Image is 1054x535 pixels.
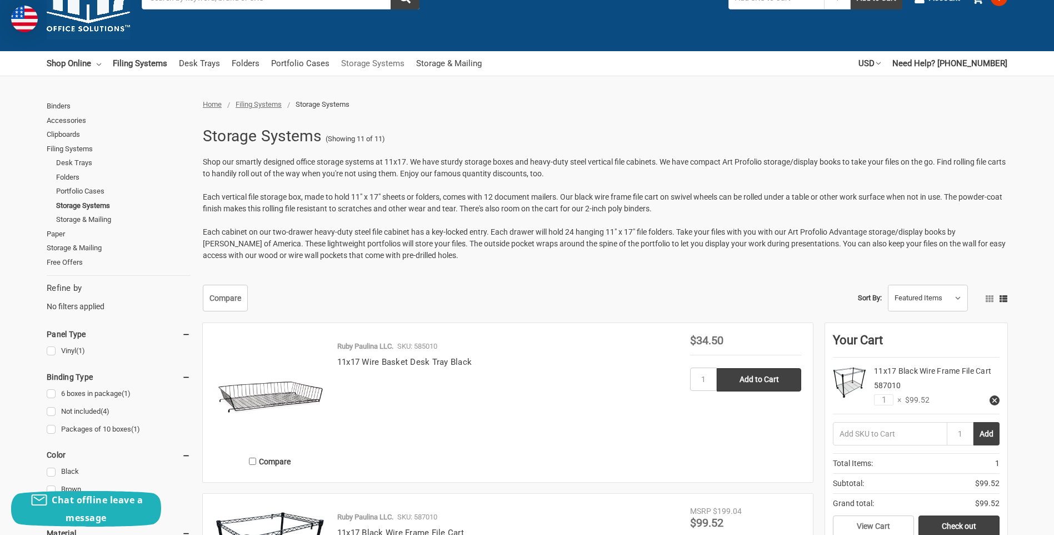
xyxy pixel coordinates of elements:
[962,505,1054,535] iframe: Google Customer Reviews
[717,368,801,392] input: Add to Cart
[874,366,991,375] a: 11x17 Black Wire Frame File Cart
[975,498,1000,509] span: $99.52
[47,464,191,479] a: Black
[113,51,167,76] a: Filing Systems
[995,458,1000,469] span: 1
[833,478,864,489] span: Subtotal:
[11,6,38,32] img: duty and tax information for United States
[232,51,259,76] a: Folders
[47,142,191,156] a: Filing Systems
[893,394,901,406] span: ×
[47,241,191,255] a: Storage & Mailing
[52,494,143,524] span: Chat offline leave a message
[337,341,393,352] p: Ruby Paulina LLC.
[47,127,191,142] a: Clipboards
[833,365,866,399] img: 11x17 Black Wire Frame File Cart
[690,506,711,517] div: MSRP
[203,100,222,108] a: Home
[47,328,191,341] h5: Panel Type
[47,404,191,419] a: Not included
[236,100,282,108] a: Filing Systems
[833,458,873,469] span: Total Items:
[833,331,1000,358] div: Your Cart
[47,387,191,402] a: 6 boxes in package
[47,370,191,384] h5: Binding Type
[47,255,191,270] a: Free Offers
[337,357,472,367] a: 11x17 Wire Basket Desk Tray Black
[858,51,881,76] a: USD
[713,507,742,516] span: $199.04
[833,422,947,445] input: Add SKU to Cart
[56,156,191,170] a: Desk Trays
[56,212,191,227] a: Storage & Mailing
[397,341,437,352] p: SKU: 585010
[76,346,85,355] span: (1)
[47,282,191,312] div: No filters applied
[214,335,326,446] img: 11x17 Wire Basket Desk Tray Black
[47,344,191,359] a: Vinyl
[874,381,901,390] span: 587010
[901,394,930,406] span: $99.52
[47,113,191,128] a: Accessories
[47,227,191,241] a: Paper
[11,491,161,527] button: Chat offline leave a message
[122,389,131,398] span: (1)
[47,482,191,497] a: Brown
[56,184,191,199] a: Portfolio Cases
[973,422,1000,445] button: Add
[690,516,723,529] span: $99.52
[203,192,1002,213] span: Each vertical file storage box, made to hold 11" x 17" sheets or folders, comes with 12 document ...
[858,290,882,306] label: Sort By:
[47,99,191,113] a: Binders
[249,458,256,465] input: Compare
[326,133,385,145] span: (Showing 11 of 11)
[337,512,393,523] p: Ruby Paulina LLC.
[690,334,723,347] span: $34.50
[203,157,1006,178] span: Shop our smartly designed office storage systems at 11x17. We have sturdy storage boxes and heavy...
[975,478,1000,489] span: $99.52
[397,512,437,523] p: SKU: 587010
[271,51,329,76] a: Portfolio Cases
[833,498,874,509] span: Grand total:
[47,51,101,76] a: Shop Online
[416,51,482,76] a: Storage & Mailing
[131,425,140,433] span: (1)
[56,170,191,185] a: Folders
[179,51,220,76] a: Desk Trays
[47,448,191,462] h5: Color
[214,452,326,470] label: Compare
[341,51,404,76] a: Storage Systems
[203,122,322,151] h1: Storage Systems
[47,422,191,437] a: Packages of 10 boxes
[47,282,191,295] h5: Refine by
[203,227,1006,260] span: Each cabinet on our two-drawer heavy-duty steel file cabinet has a key-locked entry. Each drawer ...
[203,285,248,311] a: Compare
[101,407,109,415] span: (4)
[56,199,191,213] a: Storage Systems
[892,51,1007,76] a: Need Help? [PHONE_NUMBER]
[296,100,349,108] span: Storage Systems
